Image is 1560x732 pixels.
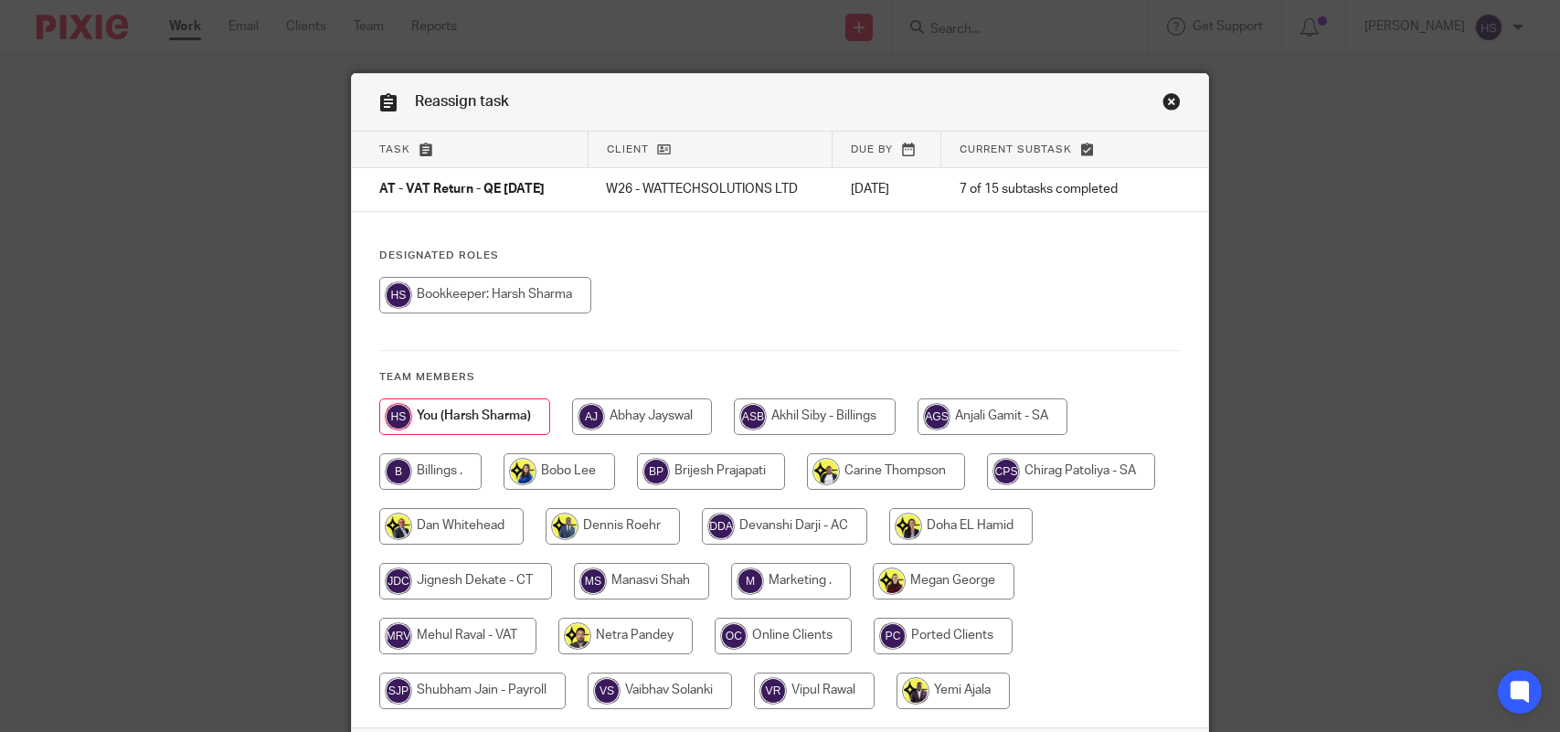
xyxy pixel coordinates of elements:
[379,249,1181,263] h4: Designated Roles
[379,144,410,154] span: Task
[851,144,893,154] span: Due by
[851,180,923,198] p: [DATE]
[607,144,649,154] span: Client
[379,184,545,196] span: AT - VAT Return - QE [DATE]
[606,180,814,198] p: W26 - WATTECHSOLUTIONS LTD
[379,370,1181,385] h4: Team members
[941,168,1150,212] td: 7 of 15 subtasks completed
[415,94,509,109] span: Reassign task
[960,144,1072,154] span: Current subtask
[1162,92,1181,117] a: Close this dialog window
